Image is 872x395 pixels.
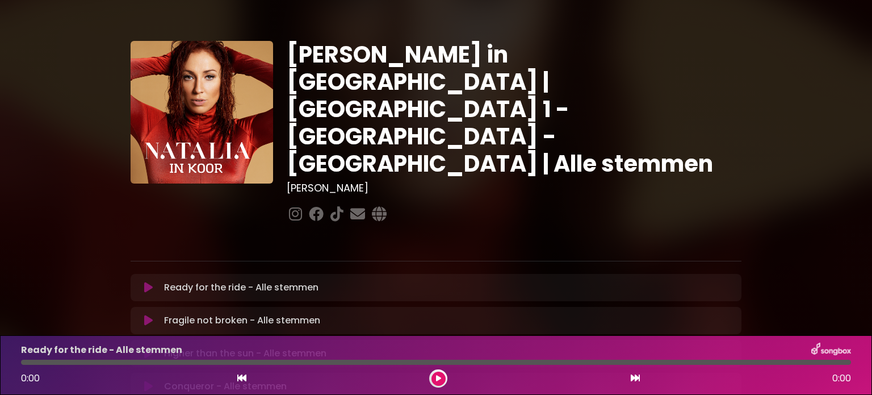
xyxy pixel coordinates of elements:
[131,41,273,184] img: YTVS25JmS9CLUqXqkEhs
[164,281,318,294] p: Ready for the ride - Alle stemmen
[287,182,741,194] h3: [PERSON_NAME]
[811,343,851,357] img: songbox-logo-white.png
[164,314,320,327] p: Fragile not broken - Alle stemmen
[832,372,851,385] span: 0:00
[21,343,182,357] p: Ready for the ride - Alle stemmen
[287,41,741,177] h1: [PERSON_NAME] in [GEOGRAPHIC_DATA] | [GEOGRAPHIC_DATA] 1 - [GEOGRAPHIC_DATA] - [GEOGRAPHIC_DATA] ...
[21,372,40,385] span: 0:00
